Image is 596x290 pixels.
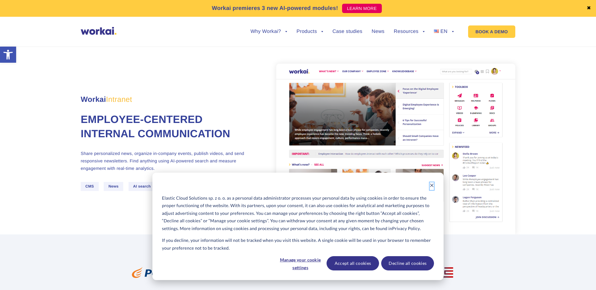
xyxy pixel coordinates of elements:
input: you@company.com [101,7,199,20]
p: Share personalized news, organize in-company events, publish videos, and send responsive newslett... [81,150,251,172]
span: News [104,182,123,191]
button: Dismiss cookie banner [430,182,434,190]
a: ✖ [587,6,591,11]
a: News [372,29,384,34]
h1: Employee-centered internal communication [81,113,251,141]
button: Decline all cookies [381,256,434,270]
span: EN [440,29,448,34]
a: Resources [394,29,425,34]
em: Intranet [106,95,132,104]
a: Privacy Policy [392,225,420,233]
button: Accept all cookies [327,256,379,270]
span: CMS [81,182,99,191]
p: If you decline, your information will not be tracked when you visit this website. A single cookie... [162,237,434,252]
span: Workai [81,88,132,103]
a: Case studies [332,29,362,34]
a: BOOK A DEMO [468,25,515,38]
a: Why Workai? [251,29,287,34]
span: AI search [129,182,156,191]
p: Workai premieres 3 new AI-powered modules! [212,4,338,12]
button: Manage your cookie settings [277,256,324,270]
p: Elastic Cloud Solutions sp. z o. o. as a personal data administrator processes your personal data... [162,194,434,233]
a: LEARN MORE [342,4,382,13]
h2: More than 100 fast-growing enterprises trust Workai [126,248,470,256]
div: Cookie banner [152,173,444,280]
a: Products [296,29,323,34]
a: Privacy Policy [33,52,58,58]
